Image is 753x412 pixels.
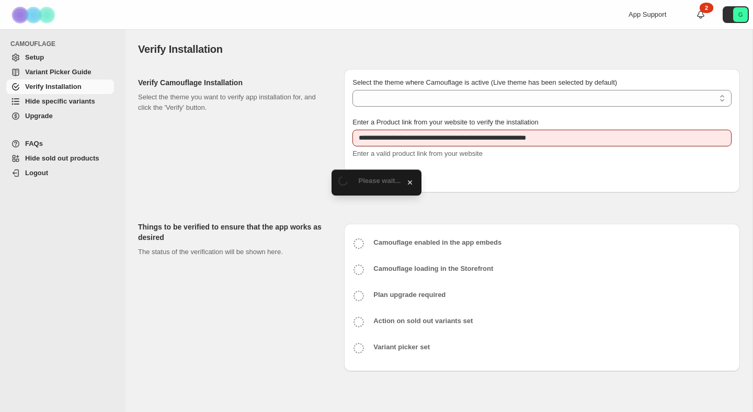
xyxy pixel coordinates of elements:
div: 2 [700,3,713,13]
span: Avatar with initials G [733,7,748,22]
span: Hide specific variants [25,97,95,105]
span: Verify Installation [25,83,82,90]
a: 2 [695,9,706,20]
img: Camouflage [8,1,61,29]
span: Variant Picker Guide [25,68,91,76]
a: Hide sold out products [6,151,114,166]
button: Avatar with initials G [723,6,749,23]
a: FAQs [6,136,114,151]
a: Verify Installation [6,79,114,94]
span: Enter a valid product link from your website [352,150,483,157]
a: Variant Picker Guide [6,65,114,79]
p: Select the theme you want to verify app installation for, and click the 'Verify' button. [138,92,327,113]
b: Camouflage enabled in the app embeds [373,238,501,246]
a: Logout [6,166,114,180]
span: Upgrade [25,112,53,120]
a: Upgrade [6,109,114,123]
p: The status of the verification will be shown here. [138,247,327,257]
h2: Things to be verified to ensure that the app works as desired [138,222,327,243]
span: Logout [25,169,48,177]
b: Variant picker set [373,343,430,351]
a: Hide specific variants [6,94,114,109]
span: Please wait... [359,177,401,185]
span: Setup [25,53,44,61]
span: Hide sold out products [25,154,99,162]
b: Camouflage loading in the Storefront [373,265,493,272]
span: App Support [629,10,666,18]
b: Action on sold out variants set [373,317,473,325]
b: Plan upgrade required [373,291,446,299]
span: Verify Installation [138,43,223,55]
span: Select the theme where Camouflage is active (Live theme has been selected by default) [352,78,617,86]
a: Setup [6,50,114,65]
span: CAMOUFLAGE [10,40,118,48]
span: Enter a Product link from your website to verify the installation [352,118,539,126]
text: G [738,12,743,18]
h2: Verify Camouflage Installation [138,77,327,88]
span: FAQs [25,140,43,147]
